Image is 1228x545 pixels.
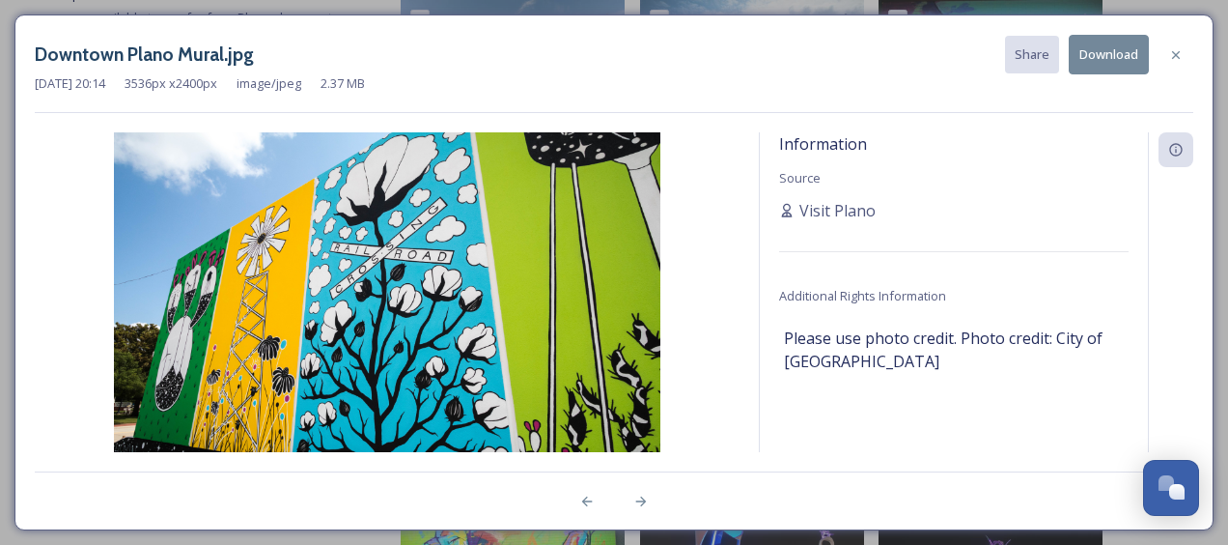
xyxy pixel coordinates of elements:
[321,74,365,93] span: 2.37 MB
[35,74,105,93] span: [DATE] 20:14
[1005,36,1059,73] button: Share
[1069,35,1149,74] button: Download
[779,169,821,186] span: Source
[1143,460,1199,516] button: Open Chat
[799,199,876,222] span: Visit Plano
[35,41,254,69] h3: Downtown Plano Mural.jpg
[237,74,301,93] span: image/jpeg
[784,327,1124,373] span: Please use photo credit. Photo credit: City of [GEOGRAPHIC_DATA]
[779,287,946,304] span: Additional Rights Information
[125,74,217,93] span: 3536 px x 2400 px
[35,132,740,503] img: 1398039.jpg
[779,133,867,155] span: Information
